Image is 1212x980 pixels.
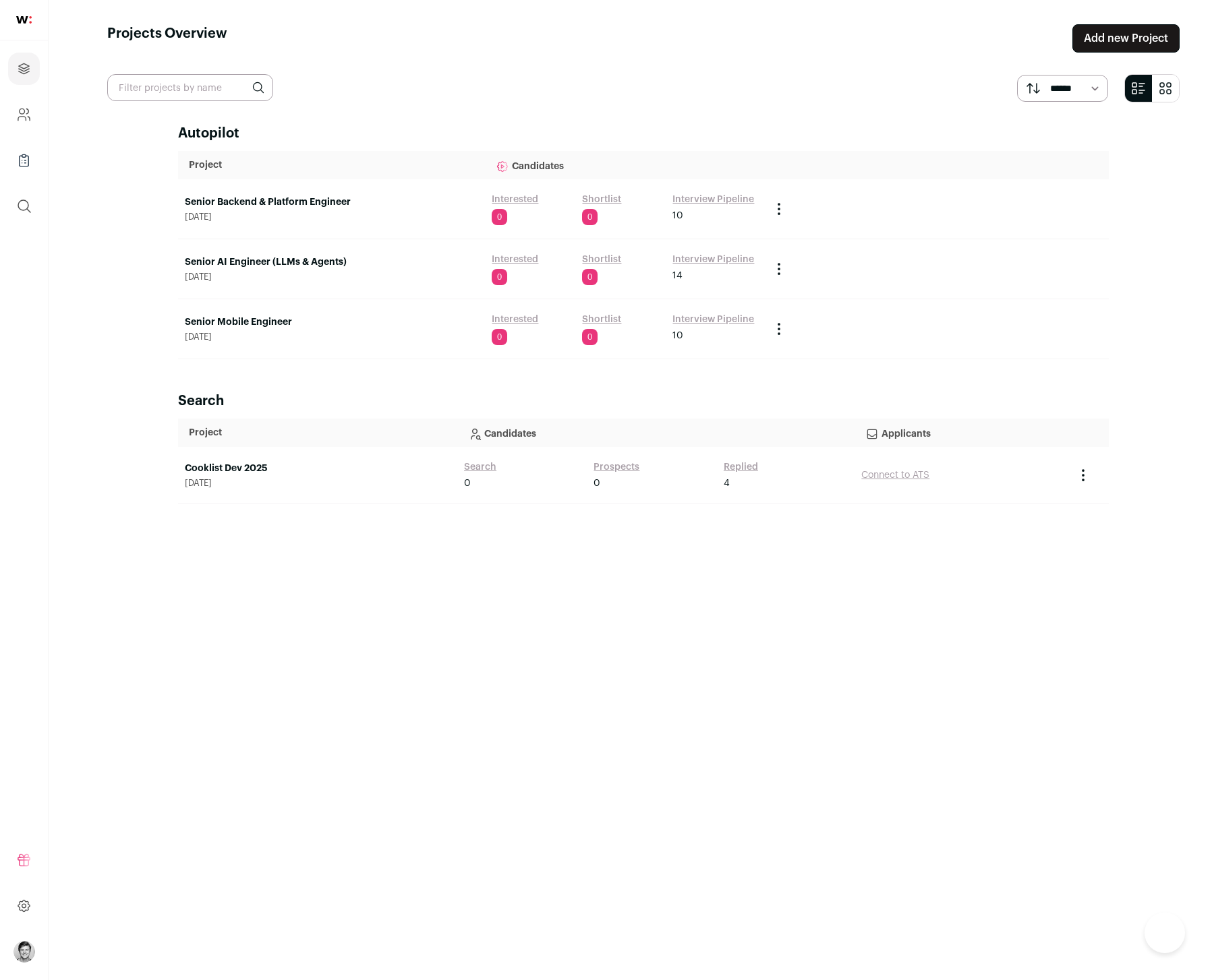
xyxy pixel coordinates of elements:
span: 10 [672,209,683,222]
a: Cooklist Dev 2025 [185,462,451,475]
h2: Search [178,392,1109,410]
a: Shortlist [582,313,621,326]
span: 4 [724,477,730,490]
h2: Autopilot [178,124,1109,143]
a: Shortlist [582,253,621,266]
p: Applicants [865,419,1058,446]
button: Project Actions [771,321,787,337]
a: Company and ATS Settings [8,98,40,131]
a: Shortlist [582,193,621,206]
span: 0 [492,269,507,285]
span: [DATE] [185,478,451,489]
p: Candidates [496,152,753,179]
iframe: Help Scout Beacon - Open [1145,913,1185,953]
img: wellfound-shorthand-0d5821cbd27db2630d0214b213865d53afaa358527fdda9d0ea32b1df1b89c2c.svg [16,16,32,24]
span: [DATE] [185,272,478,282]
span: 0 [582,209,598,225]
a: Interview Pipeline [672,253,754,266]
span: 10 [672,329,683,342]
a: Interested [492,193,538,206]
span: 14 [672,269,683,282]
a: Interview Pipeline [672,193,754,206]
p: Project [189,426,446,439]
p: Project [189,158,474,172]
a: Senior Mobile Engineer [185,315,478,329]
span: 0 [492,209,507,225]
a: Search [464,460,496,474]
span: [DATE] [185,332,478,342]
button: Project Actions [1075,467,1091,483]
button: Project Actions [771,261,787,277]
button: Open dropdown [13,941,35,962]
a: Replied [724,460,758,474]
h1: Projects Overview [107,24,227,53]
a: Senior Backend & Platform Engineer [185,195,478,209]
span: 0 [582,329,598,345]
span: 0 [492,329,507,345]
a: Senior AI Engineer (LLMs & Agents) [185,255,478,269]
img: 606302-medium_jpg [13,941,35,962]
span: 0 [464,477,471,490]
span: 0 [582,269,598,285]
a: Add new Project [1072,24,1180,53]
a: Interview Pipeline [672,313,754,326]
a: Connect to ATS [861,470,929,480]
span: [DATE] [185,212,478,222]
span: 0 [594,477,600,490]
a: Projects [8,53,40,85]
input: Filter projects by name [107,74,273,101]
a: Interested [492,253,538,266]
p: Candidates [468,419,844,446]
a: Interested [492,313,538,326]
a: Prospects [594,460,639,474]
a: Company Lists [8,144,40,177]
button: Project Actions [771,201,787,217]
